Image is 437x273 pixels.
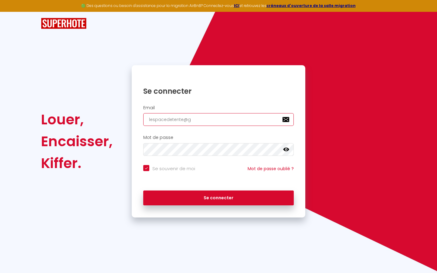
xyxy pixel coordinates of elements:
[143,135,294,140] h2: Mot de passe
[41,152,113,174] div: Kiffer.
[234,3,239,8] a: ICI
[143,190,294,206] button: Se connecter
[41,109,113,130] div: Louer,
[143,113,294,126] input: Ton Email
[248,166,294,172] a: Mot de passe oublié ?
[5,2,23,21] button: Ouvrir le widget de chat LiveChat
[143,86,294,96] h1: Se connecter
[143,105,294,110] h2: Email
[41,18,86,29] img: SuperHote logo
[266,3,356,8] a: créneaux d'ouverture de la salle migration
[41,130,113,152] div: Encaisser,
